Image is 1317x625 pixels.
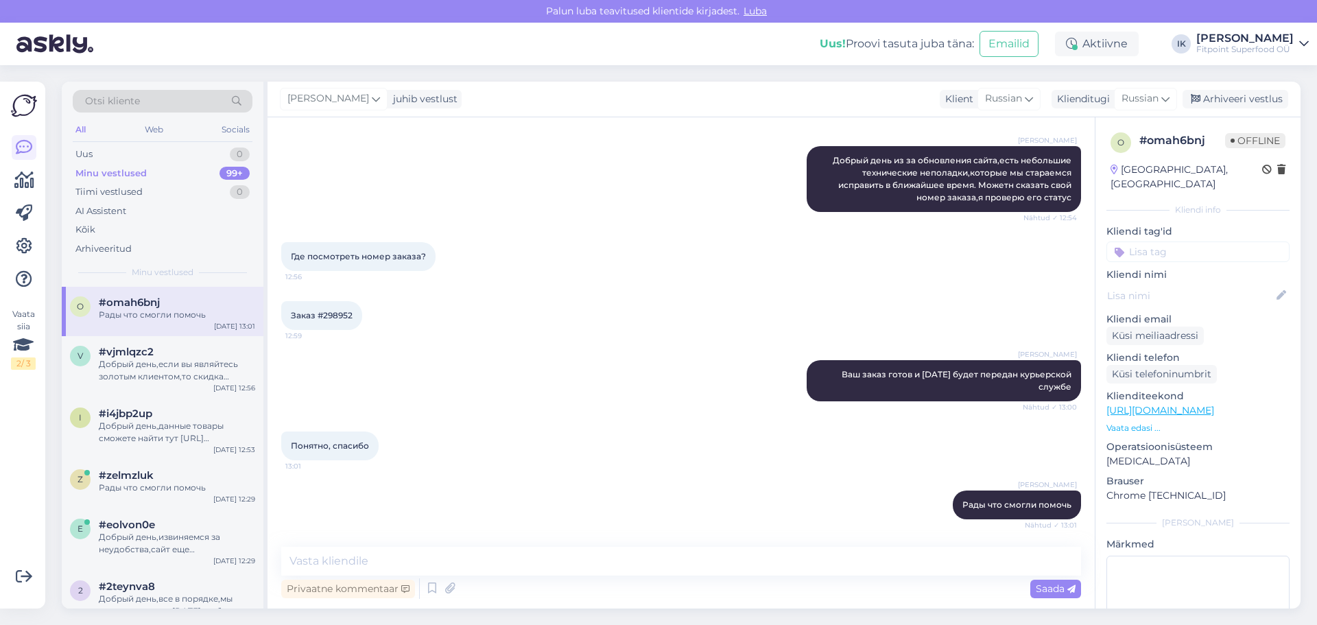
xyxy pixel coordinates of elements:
div: Arhiveeritud [75,242,132,256]
span: #omah6bnj [99,296,160,309]
span: Otsi kliente [85,94,140,108]
div: IK [1172,34,1191,54]
div: Tiimi vestlused [75,185,143,199]
div: [DATE] 12:29 [213,494,255,504]
div: [PERSON_NAME] [1196,33,1294,44]
div: Uus [75,148,93,161]
span: Ваш заказ готов и [DATE] будет передан курьерской службе [842,369,1073,392]
span: Minu vestlused [132,266,193,279]
div: Web [142,121,166,139]
span: 12:56 [285,272,337,282]
button: Emailid [980,31,1039,57]
span: Russian [1122,91,1159,106]
p: Märkmed [1106,537,1290,552]
div: Добрый день,все в порядке,мы видим ваш заказ,[DATE] он будет передан курьеру [99,593,255,617]
span: 12:59 [285,331,337,341]
div: Küsi meiliaadressi [1106,327,1204,345]
div: Добрый день,данные товары сможете найти тут [URL][DOMAIN_NAME] [99,420,255,445]
div: AI Assistent [75,204,126,218]
p: Kliendi tag'id [1106,224,1290,239]
span: Где посмотреть номер заказа? [291,251,426,261]
span: o [77,301,84,311]
span: Offline [1225,133,1285,148]
div: All [73,121,88,139]
div: Добрый день,если вы являйтесь золотым клиентом,то скидка suvi2025 не будеть работать,так как скид... [99,358,255,383]
span: Nähtud ✓ 13:01 [1025,520,1077,530]
span: o [1117,137,1124,148]
a: [URL][DOMAIN_NAME] [1106,404,1214,416]
span: i [79,412,82,423]
div: juhib vestlust [388,92,458,106]
div: Küsi telefoninumbrit [1106,365,1217,384]
div: 2 / 3 [11,357,36,370]
div: 0 [230,148,250,161]
div: Socials [219,121,252,139]
span: Рады что смогли помочь [962,499,1071,510]
span: #2teynva8 [99,580,155,593]
span: [PERSON_NAME] [287,91,369,106]
span: [PERSON_NAME] [1018,349,1077,359]
span: 2 [78,585,83,595]
span: Saada [1036,582,1076,595]
input: Lisa nimi [1107,288,1274,303]
div: [DATE] 12:29 [213,556,255,566]
div: Klienditugi [1052,92,1110,106]
b: Uus! [820,37,846,50]
div: Aktiivne [1055,32,1139,56]
span: Nähtud ✓ 12:54 [1023,213,1077,223]
div: Klient [940,92,973,106]
span: Заказ #298952 [291,310,353,320]
p: [MEDICAL_DATA] [1106,454,1290,469]
p: Operatsioonisüsteem [1106,440,1290,454]
div: Kliendi info [1106,204,1290,216]
img: Askly Logo [11,93,37,119]
div: [DATE] 12:56 [213,383,255,393]
div: Добрый день,извиняемся за неудобства,сайт еще обновляется,поэтому устранение проблем займет некот... [99,531,255,556]
div: Fitpoint Superfood OÜ [1196,44,1294,55]
span: [PERSON_NAME] [1018,480,1077,490]
p: Kliendi email [1106,312,1290,327]
p: Kliendi nimi [1106,268,1290,282]
div: Рады что смогли помочь [99,309,255,321]
div: [DATE] 12:53 [213,445,255,455]
div: Рады что смогли помочь [99,482,255,494]
span: #zelmzluk [99,469,154,482]
div: [PERSON_NAME] [1106,517,1290,529]
div: Privaatne kommentaar [281,580,415,598]
p: Brauser [1106,474,1290,488]
div: # omah6bnj [1139,132,1225,149]
span: v [78,351,83,361]
div: Arhiveeri vestlus [1183,90,1288,108]
span: Russian [985,91,1022,106]
span: Luba [739,5,771,17]
span: Понятно, спасибо [291,440,369,451]
div: [GEOGRAPHIC_DATA], [GEOGRAPHIC_DATA] [1111,163,1262,191]
span: z [78,474,83,484]
div: Proovi tasuta juba täna: [820,36,974,52]
span: #eolvon0e [99,519,155,531]
input: Lisa tag [1106,241,1290,262]
p: Vaata edasi ... [1106,422,1290,434]
span: #i4jbp2up [99,408,152,420]
div: 99+ [219,167,250,180]
span: [PERSON_NAME] [1018,135,1077,145]
span: #vjmlqzc2 [99,346,154,358]
span: Добрый день из за обновления сайта,есть небольшие технические неполадки,которые мы стараемся испр... [833,155,1073,202]
div: Minu vestlused [75,167,147,180]
a: [PERSON_NAME]Fitpoint Superfood OÜ [1196,33,1309,55]
div: Vaata siia [11,308,36,370]
span: Nähtud ✓ 13:00 [1023,402,1077,412]
p: Klienditeekond [1106,389,1290,403]
div: 0 [230,185,250,199]
div: [DATE] 13:01 [214,321,255,331]
p: Chrome [TECHNICAL_ID] [1106,488,1290,503]
span: e [78,523,83,534]
div: Kõik [75,223,95,237]
p: Kliendi telefon [1106,351,1290,365]
span: 13:01 [285,461,337,471]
